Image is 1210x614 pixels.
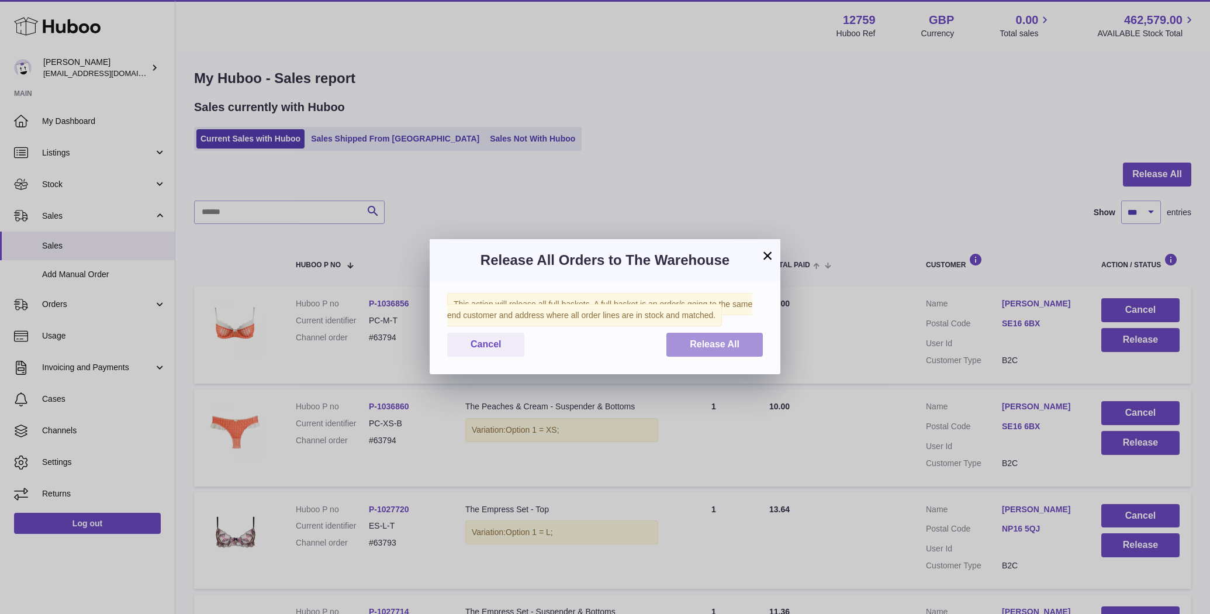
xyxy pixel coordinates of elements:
[447,333,524,357] button: Cancel
[447,293,752,326] span: This action will release all full baskets. A full basket is an order/s going to the same end cust...
[666,333,763,357] button: Release All
[760,249,775,263] button: ×
[690,339,739,349] span: Release All
[471,339,501,349] span: Cancel
[447,251,763,270] h3: Release All Orders to The Warehouse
